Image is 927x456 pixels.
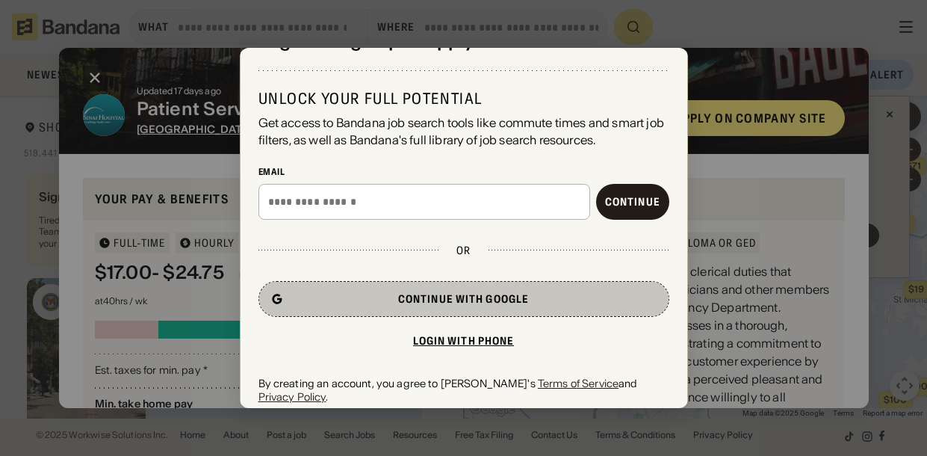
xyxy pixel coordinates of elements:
div: or [456,244,471,257]
div: Continue with Google [398,294,529,304]
div: Unlock your full potential [258,89,669,108]
div: Get access to Bandana job search tools like commute times and smart job filters, as well as Banda... [258,114,669,148]
div: Login with phone [413,336,515,346]
div: Log in or sign up to apply [258,31,669,52]
div: By creating an account, you agree to [PERSON_NAME]'s and . [258,377,669,404]
div: Email [258,166,669,178]
a: Terms of Service [538,377,618,390]
div: Continue [605,197,660,207]
a: Privacy Policy [258,390,326,404]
